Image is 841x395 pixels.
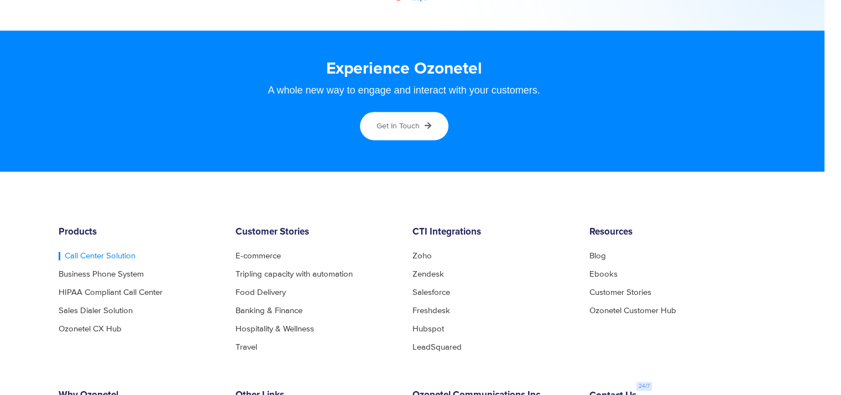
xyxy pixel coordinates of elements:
a: Customer Stories [589,288,651,297]
a: Freshdesk [412,306,450,315]
a: Sales Dialer Solution [59,306,133,315]
a: Ozonetel CX Hub [59,325,122,333]
a: Blog [589,252,606,260]
a: Travel [236,343,257,351]
div: A whole new way to engage and interact with your customers. [70,85,739,95]
a: Zoho [412,252,432,260]
a: Get in touch [360,112,448,140]
a: Tripling capacity with automation [236,270,353,278]
h6: Resources [589,227,750,238]
h6: CTI Integrations [412,227,573,238]
a: Call Center Solution [59,252,135,260]
a: HIPAA Compliant Call Center [59,288,163,297]
h3: Experience Ozonetel [70,58,739,80]
a: Salesforce [412,288,450,297]
a: Food Delivery [236,288,286,297]
a: Ozonetel Customer Hub [589,306,676,315]
a: Zendesk [412,270,444,278]
a: Banking & Finance [236,306,302,315]
a: Hubspot [412,325,444,333]
a: Hospitality & Wellness [236,325,314,333]
h6: Products [59,227,219,238]
h6: Customer Stories [236,227,396,238]
span: Get in touch [377,121,420,131]
a: Ebooks [589,270,618,278]
a: E-commerce [236,252,281,260]
a: LeadSquared [412,343,462,351]
a: Business Phone System [59,270,144,278]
